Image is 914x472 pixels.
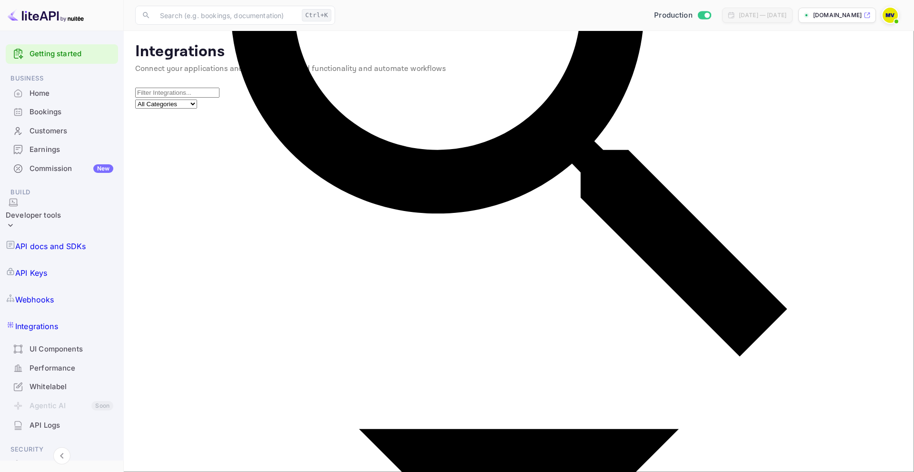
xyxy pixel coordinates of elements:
[30,49,113,60] a: Getting started
[6,141,118,158] a: Earnings
[93,164,113,173] div: New
[30,126,113,137] div: Customers
[6,359,118,377] a: Performance
[6,141,118,159] div: Earnings
[6,73,118,84] span: Business
[6,187,118,198] span: Build
[6,44,118,64] div: Getting started
[6,416,118,434] a: API Logs
[813,11,862,20] p: [DOMAIN_NAME]
[6,84,118,102] a: Home
[6,210,61,221] div: Developer tools
[15,321,58,332] p: Integrations
[6,160,118,177] a: CommissionNew
[650,10,715,21] div: Switch to Sandbox mode
[6,359,118,378] div: Performance
[6,84,118,103] div: Home
[302,9,331,21] div: Ctrl+K
[6,286,118,313] a: Webhooks
[135,88,219,98] input: Filter Integrations...
[6,103,118,121] div: Bookings
[6,122,118,140] a: Customers
[6,378,118,395] a: Whitelabel
[30,107,113,118] div: Bookings
[30,144,113,155] div: Earnings
[15,294,54,305] p: Webhooks
[30,163,113,174] div: Commission
[6,340,118,359] div: UI Components
[6,160,118,178] div: CommissionNew
[6,378,118,396] div: Whitelabel
[6,340,118,358] a: UI Components
[6,444,118,455] span: Security
[6,103,118,121] a: Bookings
[6,416,118,435] div: API Logs
[654,10,693,21] span: Production
[15,241,86,252] p: API docs and SDKs
[30,88,113,99] div: Home
[30,459,113,470] div: Team management
[6,233,118,260] a: API docs and SDKs
[30,344,113,355] div: UI Components
[53,447,70,464] button: Collapse navigation
[6,313,118,340] a: Integrations
[883,8,898,23] img: Michael Vogt
[6,198,61,233] div: Developer tools
[15,267,47,279] p: API Keys
[30,363,113,374] div: Performance
[154,6,298,25] input: Search (e.g. bookings, documentation)
[30,382,113,392] div: Whitelabel
[739,11,786,20] div: [DATE] — [DATE]
[8,8,84,23] img: LiteAPI logo
[6,260,118,286] a: API Keys
[30,420,113,431] div: API Logs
